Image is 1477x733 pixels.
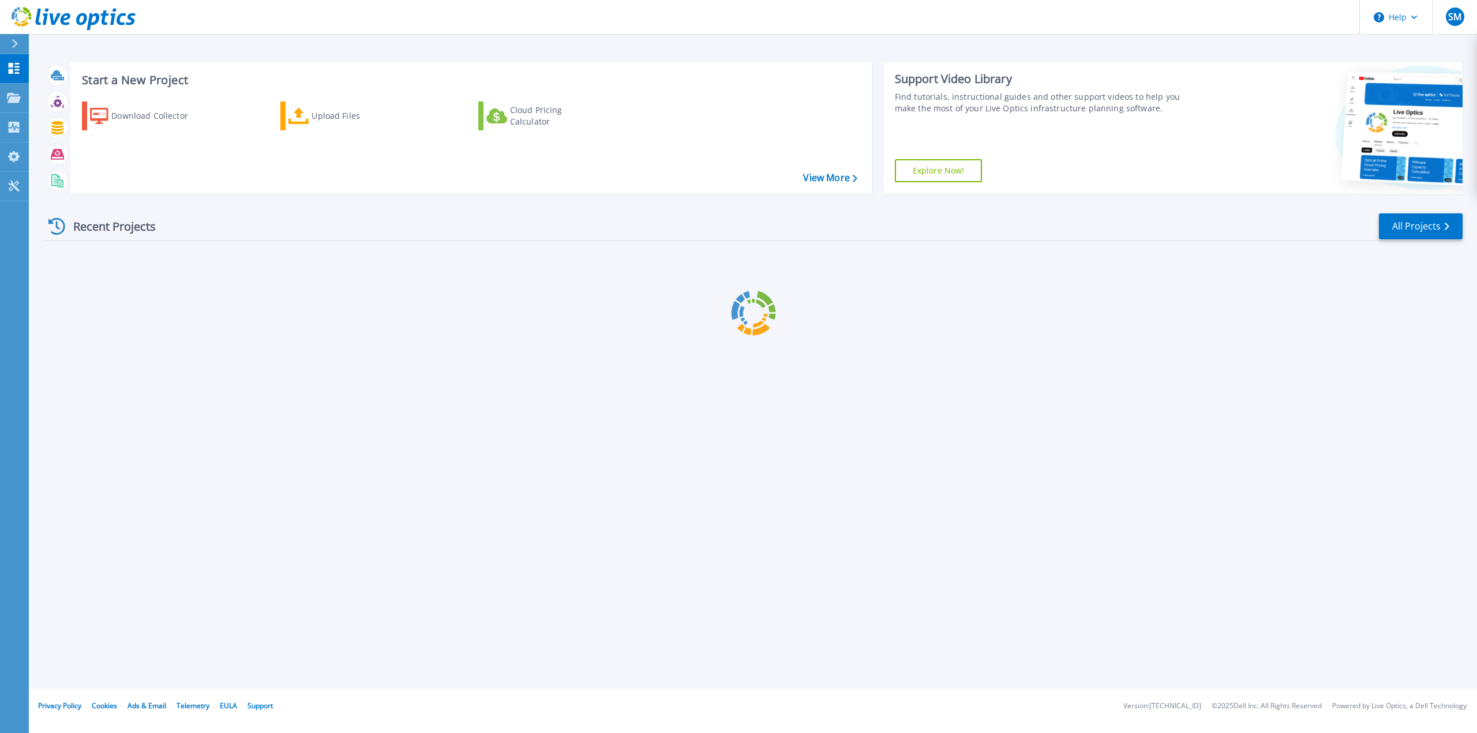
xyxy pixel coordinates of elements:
a: EULA [220,701,237,711]
a: Download Collector [82,102,211,130]
li: © 2025 Dell Inc. All Rights Reserved [1212,702,1322,710]
div: Upload Files [312,104,404,127]
a: All Projects [1379,213,1463,239]
a: Cloud Pricing Calculator [478,102,607,130]
a: Telemetry [177,701,209,711]
a: Support [248,701,273,711]
div: Download Collector [111,104,204,127]
a: View More [803,172,857,183]
li: Version: [TECHNICAL_ID] [1123,702,1201,710]
div: Support Video Library [895,72,1194,87]
h3: Start a New Project [82,74,857,87]
a: Cookies [92,701,117,711]
div: Find tutorials, instructional guides and other support videos to help you make the most of your L... [895,91,1194,114]
a: Explore Now! [895,159,983,182]
div: Recent Projects [44,212,171,240]
a: Privacy Policy [38,701,81,711]
li: Powered by Live Optics, a Dell Technology [1332,702,1467,710]
a: Ads & Email [128,701,166,711]
div: Cloud Pricing Calculator [510,104,602,127]
a: Upload Files [280,102,409,130]
span: SM [1448,12,1461,21]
